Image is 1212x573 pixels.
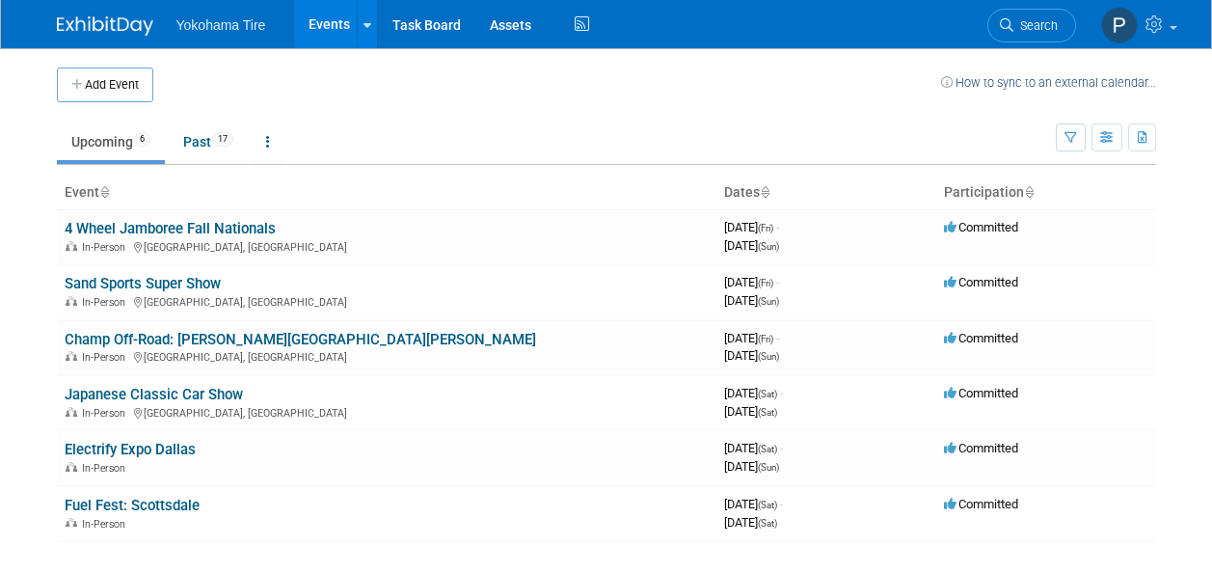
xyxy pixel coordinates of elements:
a: Electrify Expo Dallas [65,441,196,458]
a: Sort by Event Name [99,184,109,200]
span: [DATE] [724,238,779,253]
span: [DATE] [724,497,783,511]
span: Committed [944,220,1018,234]
span: Committed [944,275,1018,289]
a: Fuel Fest: Scottsdale [65,497,200,514]
button: Add Event [57,68,153,102]
span: 17 [212,132,233,147]
span: - [776,220,779,234]
img: Paris Hull [1101,7,1138,43]
span: In-Person [82,351,131,364]
span: (Fri) [758,334,773,344]
span: - [780,386,783,400]
span: In-Person [82,518,131,531]
span: (Sun) [758,241,779,252]
div: [GEOGRAPHIC_DATA], [GEOGRAPHIC_DATA] [65,238,709,254]
span: (Sat) [758,518,777,529]
div: [GEOGRAPHIC_DATA], [GEOGRAPHIC_DATA] [65,293,709,309]
span: (Fri) [758,223,773,233]
span: (Sat) [758,389,777,399]
span: (Sat) [758,444,777,454]
span: [DATE] [724,331,779,345]
th: Event [57,177,716,209]
a: Sand Sports Super Show [65,275,221,292]
span: In-Person [82,407,131,420]
span: Committed [944,386,1018,400]
a: Past17 [169,123,248,160]
a: Sort by Start Date [760,184,769,200]
span: 6 [134,132,150,147]
span: [DATE] [724,220,779,234]
span: In-Person [82,462,131,475]
span: (Sat) [758,500,777,510]
a: How to sync to an external calendar... [941,75,1156,90]
a: Sort by Participation Type [1024,184,1034,200]
span: Committed [944,497,1018,511]
span: [DATE] [724,348,779,363]
a: Champ Off-Road: [PERSON_NAME][GEOGRAPHIC_DATA][PERSON_NAME] [65,331,536,348]
img: In-Person Event [66,462,77,472]
div: [GEOGRAPHIC_DATA], [GEOGRAPHIC_DATA] [65,348,709,364]
img: In-Person Event [66,241,77,251]
span: [DATE] [724,293,779,308]
span: [DATE] [724,275,779,289]
span: Committed [944,441,1018,455]
span: - [776,331,779,345]
img: In-Person Event [66,351,77,361]
span: (Sun) [758,296,779,307]
span: (Fri) [758,278,773,288]
span: - [780,441,783,455]
span: (Sat) [758,407,777,418]
div: [GEOGRAPHIC_DATA], [GEOGRAPHIC_DATA] [65,404,709,420]
a: 4 Wheel Jamboree Fall Nationals [65,220,276,237]
img: In-Person Event [66,296,77,306]
span: In-Person [82,296,131,309]
span: [DATE] [724,515,777,530]
span: [DATE] [724,386,783,400]
span: [DATE] [724,441,783,455]
span: Committed [944,331,1018,345]
img: ExhibitDay [57,16,153,36]
span: [DATE] [724,404,777,419]
th: Dates [716,177,936,209]
span: - [780,497,783,511]
a: Search [987,9,1076,42]
span: In-Person [82,241,131,254]
a: Upcoming6 [57,123,165,160]
span: (Sun) [758,462,779,473]
span: [DATE] [724,459,779,474]
span: (Sun) [758,351,779,362]
th: Participation [936,177,1156,209]
img: In-Person Event [66,518,77,528]
span: Search [1013,18,1058,33]
img: In-Person Event [66,407,77,417]
a: Japanese Classic Car Show [65,386,243,403]
span: Yokohama Tire [176,17,266,33]
span: - [776,275,779,289]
